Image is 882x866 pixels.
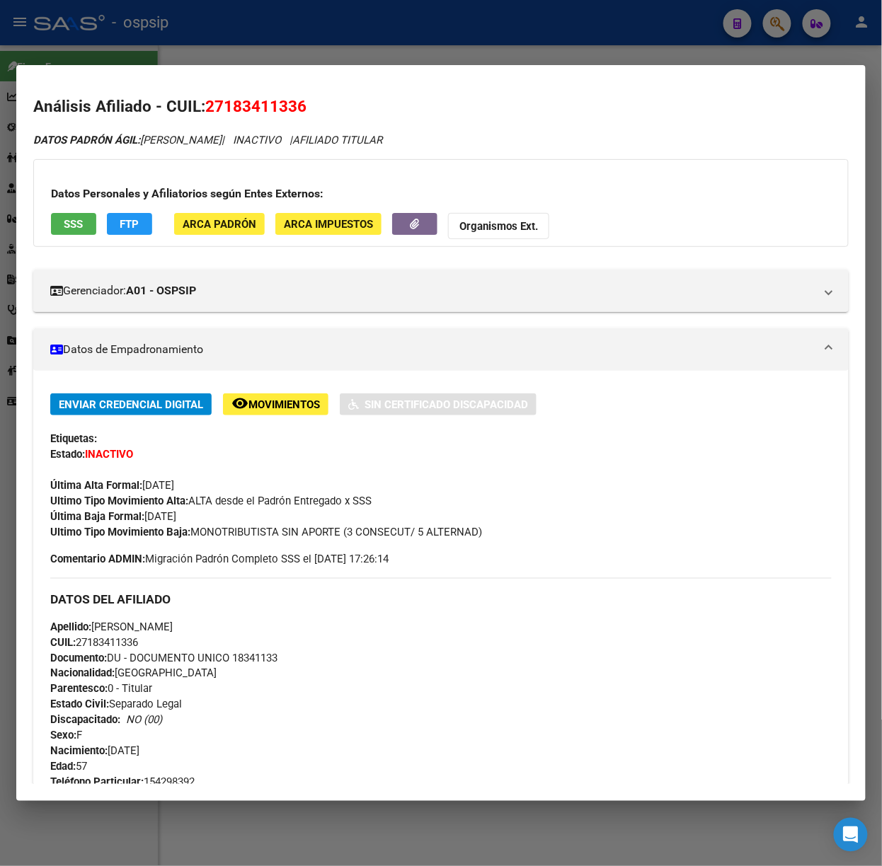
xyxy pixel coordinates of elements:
strong: Ultimo Tipo Movimiento Baja: [50,526,190,538]
span: 154298392 [50,776,195,789]
strong: Teléfono Particular: [50,776,144,789]
div: Open Intercom Messenger [834,818,868,852]
button: ARCA Impuestos [275,213,382,235]
span: [GEOGRAPHIC_DATA] [50,667,217,680]
mat-expansion-panel-header: Datos de Empadronamiento [33,328,849,371]
span: ARCA Impuestos [284,218,373,231]
h3: DATOS DEL AFILIADO [50,591,832,607]
span: F [50,729,82,742]
mat-expansion-panel-header: Gerenciador:A01 - OSPSIP [33,270,849,312]
strong: Parentesco: [50,683,108,695]
span: DU - DOCUMENTO UNICO 18341133 [50,652,277,664]
strong: Edad: [50,761,76,773]
span: 27183411336 [205,97,307,115]
span: [PERSON_NAME] [33,134,222,146]
button: Movimientos [223,393,328,415]
button: Sin Certificado Discapacidad [340,393,537,415]
span: Migración Padrón Completo SSS el [DATE] 17:26:14 [50,551,389,567]
span: 57 [50,761,87,773]
span: Separado Legal [50,698,182,711]
i: | INACTIVO | [33,134,382,146]
span: [DATE] [50,510,176,523]
span: 27183411336 [50,636,138,649]
h3: Datos Personales y Afiliatorios según Entes Externos: [51,185,831,202]
strong: Última Alta Formal: [50,479,142,492]
strong: Estado Civil: [50,698,109,711]
strong: DATOS PADRÓN ÁGIL: [33,134,140,146]
span: ALTA desde el Padrón Entregado x SSS [50,495,372,507]
strong: Sexo: [50,729,76,742]
span: [DATE] [50,745,139,758]
span: FTP [120,218,139,231]
span: Enviar Credencial Digital [59,398,203,411]
span: Movimientos [248,398,320,411]
strong: Nacionalidad: [50,667,115,680]
mat-icon: remove_red_eye [231,395,248,412]
strong: Nacimiento: [50,745,108,758]
span: MONOTRIBUTISTA SIN APORTE (3 CONSECUT/ 5 ALTERNAD) [50,526,482,538]
strong: CUIL: [50,636,76,649]
strong: Ultimo Tipo Movimiento Alta: [50,495,188,507]
strong: Comentario ADMIN: [50,553,145,565]
button: ARCA Padrón [174,213,265,235]
mat-panel-title: Datos de Empadronamiento [50,341,815,358]
strong: Etiquetas: [50,432,97,445]
strong: Estado: [50,448,85,461]
span: [DATE] [50,479,174,492]
span: ARCA Padrón [183,218,256,231]
strong: Última Baja Formal: [50,510,144,523]
span: AFILIADO TITULAR [292,134,382,146]
button: SSS [51,213,96,235]
span: 0 - Titular [50,683,152,695]
button: FTP [107,213,152,235]
mat-panel-title: Gerenciador: [50,282,815,299]
strong: INACTIVO [85,448,133,461]
button: Organismos Ext. [448,213,549,239]
span: Sin Certificado Discapacidad [365,398,528,411]
span: SSS [64,218,84,231]
strong: Organismos Ext. [459,220,538,233]
button: Enviar Credencial Digital [50,393,212,415]
strong: Apellido: [50,620,91,633]
strong: Discapacitado: [50,714,120,727]
h2: Análisis Afiliado - CUIL: [33,95,849,119]
strong: Documento: [50,652,107,664]
strong: A01 - OSPSIP [126,282,196,299]
i: NO (00) [126,714,162,727]
span: [PERSON_NAME] [50,620,173,633]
